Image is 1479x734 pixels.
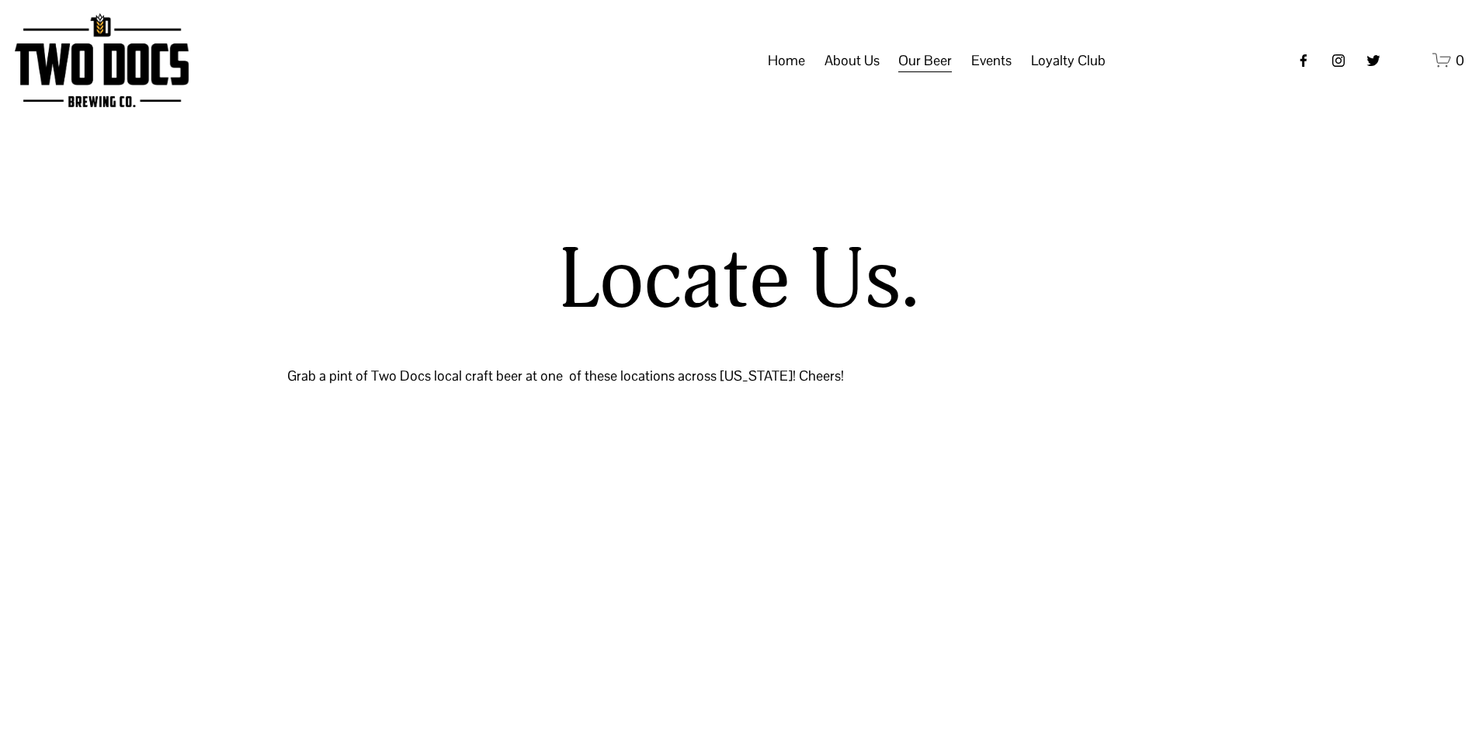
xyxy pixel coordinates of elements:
a: folder dropdown [1031,46,1106,75]
a: 0 items in cart [1432,50,1464,70]
a: twitter-unauth [1366,53,1381,68]
span: 0 [1456,51,1464,69]
a: Home [768,46,805,75]
a: Facebook [1296,53,1311,68]
span: About Us [825,47,880,74]
a: folder dropdown [898,46,952,75]
span: Events [971,47,1012,74]
h1: Locate Us. [425,235,1055,329]
img: Two Docs Brewing Co. [15,13,189,107]
a: folder dropdown [825,46,880,75]
a: folder dropdown [971,46,1012,75]
a: instagram-unauth [1331,53,1346,68]
p: Grab a pint of Two Docs local craft beer at one of these locations across [US_STATE]! Cheers! [287,363,1192,389]
span: Loyalty Club [1031,47,1106,74]
span: Our Beer [898,47,952,74]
